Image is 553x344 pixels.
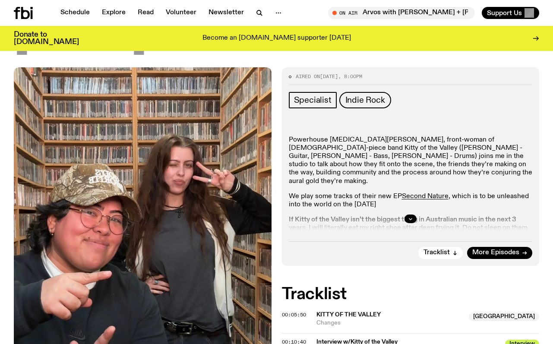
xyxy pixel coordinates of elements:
[316,312,381,318] span: Kitty of the Valley
[487,9,522,17] span: Support Us
[161,7,202,19] a: Volunteer
[97,7,131,19] a: Explore
[289,92,337,108] a: Specialist
[282,312,306,317] button: 00:05:50
[472,249,519,256] span: More Episodes
[289,136,533,186] p: Powerhouse [MEDICAL_DATA][PERSON_NAME], front-woman of [DEMOGRAPHIC_DATA]-piece band Kitty of the...
[328,7,475,19] button: On AirArvos with [PERSON_NAME] + [PERSON_NAME]
[467,247,532,259] a: More Episodes
[316,319,464,327] span: Changes
[345,95,385,105] span: Indie Rock
[289,193,533,209] p: We play some tracks of their new EP , which is to be unleashed into the world on the [DATE]
[14,31,79,46] h3: Donate to [DOMAIN_NAME]
[469,312,539,321] span: [GEOGRAPHIC_DATA]
[482,7,539,19] button: Support Us
[282,311,306,318] span: 00:05:50
[294,95,332,105] span: Specialist
[423,249,450,256] span: Tracklist
[203,7,249,19] a: Newsletter
[133,7,159,19] a: Read
[202,35,351,42] p: Become an [DOMAIN_NAME] supporter [DATE]
[338,73,362,80] span: , 8:00pm
[402,193,449,200] a: Second Nature
[14,18,146,57] span: [DATE]
[320,73,338,80] span: [DATE]
[418,247,463,259] button: Tracklist
[296,73,320,80] span: Aired on
[282,287,540,302] h2: Tracklist
[339,92,391,108] a: Indie Rock
[55,7,95,19] a: Schedule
